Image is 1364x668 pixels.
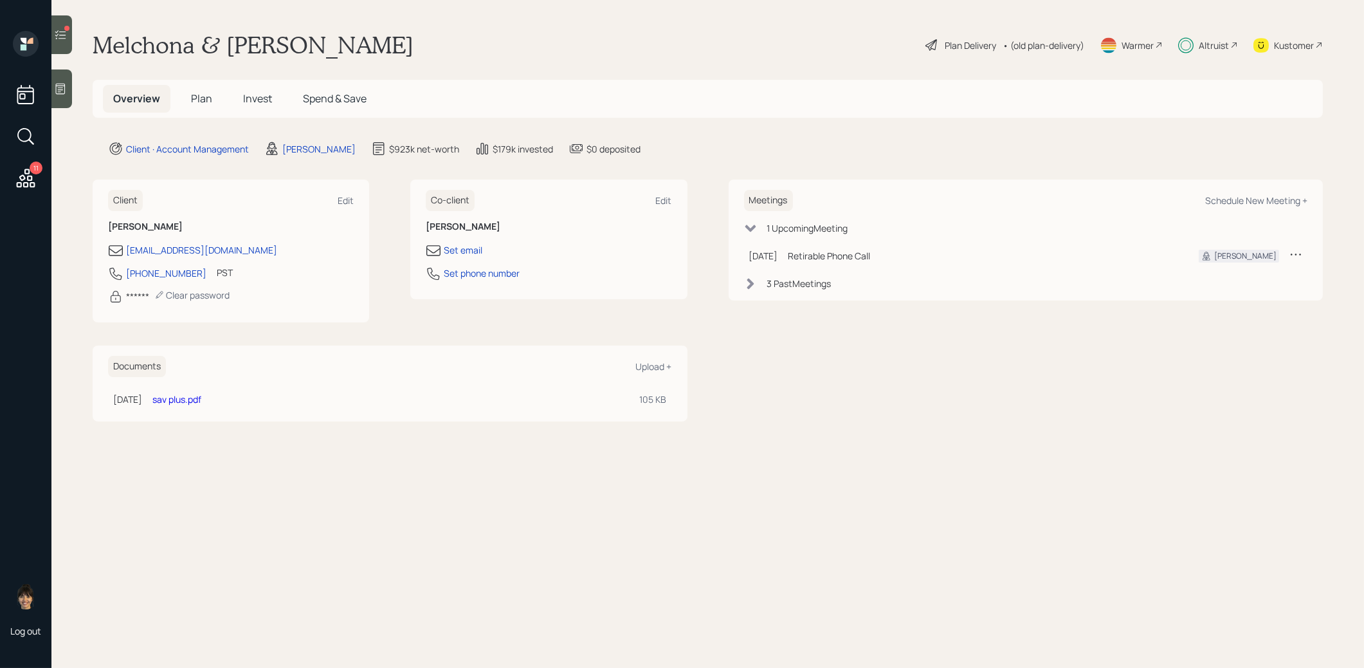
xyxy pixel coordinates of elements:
div: [DATE] [113,393,142,406]
div: Log out [10,625,41,637]
div: Set email [444,243,482,257]
h6: [PERSON_NAME] [108,221,354,232]
div: Edit [656,194,672,207]
div: Set phone number [444,266,520,280]
div: 105 KB [640,393,667,406]
span: Invest [243,91,272,106]
h1: Melchona & [PERSON_NAME] [93,31,414,59]
div: Altruist [1199,39,1229,52]
div: Upload + [636,360,672,373]
h6: Meetings [744,190,793,211]
div: [PERSON_NAME] [282,142,356,156]
div: Kustomer [1274,39,1314,52]
h6: [PERSON_NAME] [426,221,671,232]
div: Edit [338,194,354,207]
div: $0 deposited [587,142,641,156]
div: $923k net-worth [389,142,459,156]
div: Schedule New Meeting + [1205,194,1307,207]
h6: Documents [108,356,166,377]
div: 1 Upcoming Meeting [767,221,848,235]
div: [EMAIL_ADDRESS][DOMAIN_NAME] [126,243,277,257]
div: Warmer [1122,39,1154,52]
div: Client · Account Management [126,142,249,156]
div: [PERSON_NAME] [1214,250,1277,262]
h6: Co-client [426,190,475,211]
div: Retirable Phone Call [788,249,1179,263]
h6: Client [108,190,143,211]
div: PST [217,266,233,279]
a: sav plus.pdf [152,393,201,405]
div: $179k invested [493,142,553,156]
div: Clear password [154,289,230,301]
span: Plan [191,91,212,106]
div: 3 Past Meeting s [767,277,832,290]
div: • (old plan-delivery) [1003,39,1084,52]
img: treva-nostdahl-headshot.png [13,584,39,609]
div: [PHONE_NUMBER] [126,266,206,280]
div: 11 [30,162,42,174]
span: Overview [113,91,160,106]
span: Spend & Save [303,91,367,106]
div: Plan Delivery [945,39,996,52]
div: [DATE] [749,249,778,263]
